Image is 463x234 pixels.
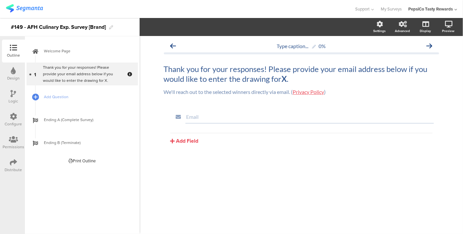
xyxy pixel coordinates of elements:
div: Logic [9,98,18,104]
span: Ending B (Terminate) [44,139,128,146]
span: Type caption... [277,43,309,49]
span: 1 [34,70,36,78]
a: Privacy Policy [293,89,324,95]
a: Ending B (Terminate) [27,131,138,154]
p: Thank you for your responses! Please provide your email address below if you would like to enter ... [164,64,439,84]
div: Preview [442,28,454,33]
a: 1 Thank you for your responses! Please provide your email address below if you would like to ente... [27,63,138,85]
span: Welcome Page [44,48,128,54]
strong: X [282,74,287,83]
div: Design [7,75,20,81]
div: Settings [373,28,386,33]
div: Outline [7,52,20,58]
div: Advanced [395,28,410,33]
span: Add Question [44,94,128,100]
div: Thank you for your responses! Please provide your email address below if you would like to enter ... [43,64,121,84]
div: Permissions [3,144,24,150]
div: #149 - AFH Culinary Exp. Survey [Brand] [11,22,106,32]
div: 0% [319,43,326,49]
div: Configure [5,121,22,127]
a: Ending A (Complete Survey) [27,108,138,131]
img: segmanta logo [6,4,43,12]
div: Distribute [5,167,22,173]
div: Print Outline [69,158,96,164]
a: Welcome Page [27,40,138,63]
div: PepsiCo Tasty Rewards [408,6,453,12]
button: Add Field [170,137,199,145]
p: We'll reach out to the selected winners directly via email. ( ) [164,89,439,95]
div: Display [420,28,431,33]
span: Ending A (Complete Survey) [44,117,128,123]
input: Type field title... [186,114,433,120]
span: Support [356,6,370,12]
